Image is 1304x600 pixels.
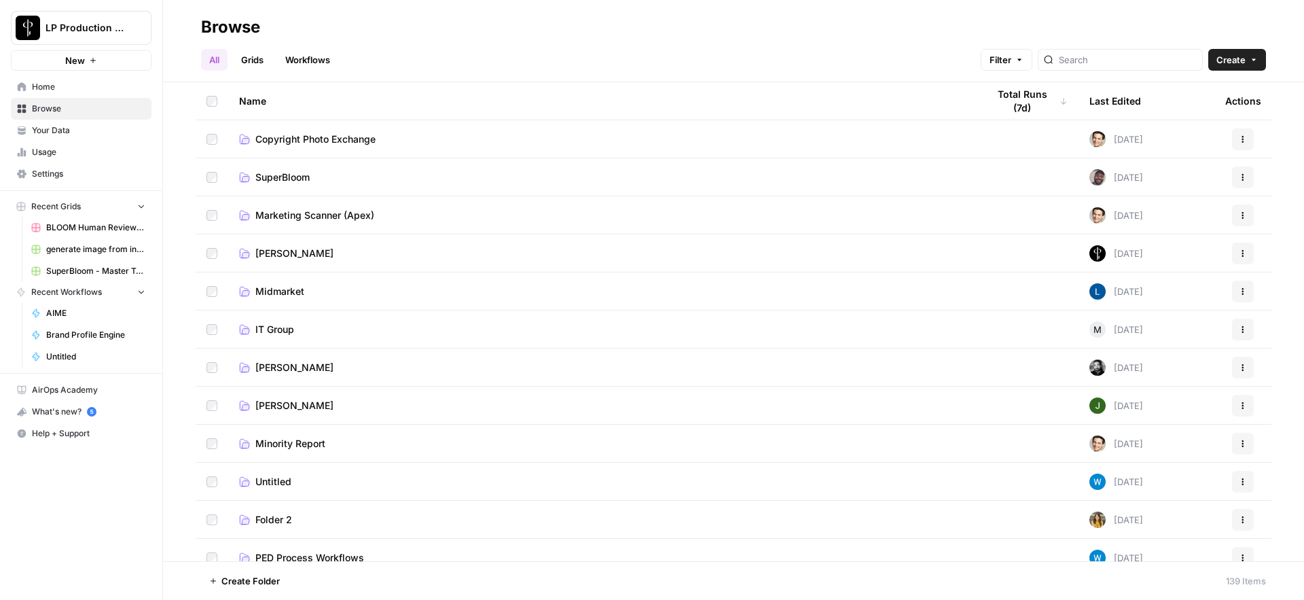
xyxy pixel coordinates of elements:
[255,475,291,489] span: Untitled
[11,379,151,401] a: AirOps Academy
[255,133,376,146] span: Copyright Photo Exchange
[201,16,260,38] div: Browse
[1089,207,1106,224] img: j7temtklz6amjwtjn5shyeuwpeb0
[239,171,966,184] a: SuperBloom
[1208,49,1266,71] button: Create
[239,551,966,565] a: PED Process Workflows
[239,247,966,260] a: [PERSON_NAME]
[11,76,151,98] a: Home
[32,384,145,396] span: AirOps Academy
[255,171,310,184] span: SuperBloom
[255,361,333,374] span: [PERSON_NAME]
[1216,53,1246,67] span: Create
[239,133,966,146] a: Copyright Photo Exchange
[201,570,288,592] button: Create Folder
[1089,398,1106,414] img: olqs3go1b4m73rizhvw5914cwa42
[32,146,145,158] span: Usage
[25,260,151,282] a: SuperBloom - Master Topic List
[1089,512,1143,528] div: [DATE]
[255,399,333,412] span: [PERSON_NAME]
[239,399,966,412] a: [PERSON_NAME]
[25,346,151,368] a: Untitled
[1089,82,1141,120] div: Last Edited
[233,49,272,71] a: Grids
[46,351,145,363] span: Untitled
[1089,550,1143,566] div: [DATE]
[255,247,333,260] span: [PERSON_NAME]
[11,423,151,444] button: Help + Support
[11,282,151,302] button: Recent Workflows
[1089,169,1143,186] div: [DATE]
[1089,283,1143,300] div: [DATE]
[239,209,966,222] a: Marketing Scanner (Apex)
[11,120,151,141] a: Your Data
[11,141,151,163] a: Usage
[11,163,151,185] a: Settings
[1089,245,1143,262] div: [DATE]
[239,361,966,374] a: [PERSON_NAME]
[1089,359,1106,376] img: w50xlh1naze4627dnbfjqd4btcln
[11,11,151,45] button: Workspace: LP Production Workloads
[32,81,145,93] span: Home
[11,98,151,120] a: Browse
[255,437,325,451] span: Minority Report
[1226,574,1266,588] div: 139 Items
[1089,131,1143,147] div: [DATE]
[981,49,1032,71] button: Filter
[255,551,364,565] span: PED Process Workflows
[1089,131,1106,147] img: j7temtklz6amjwtjn5shyeuwpeb0
[25,239,151,260] a: generate image from input image (copyright tests) duplicate Grid
[1089,436,1143,452] div: [DATE]
[11,196,151,217] button: Recent Grids
[46,307,145,319] span: AIME
[1089,245,1106,262] img: wy7w4sbdaj7qdyha500izznct9l3
[990,53,1011,67] span: Filter
[31,286,102,298] span: Recent Workflows
[1089,512,1106,528] img: jujf9ugd1y9aii76pf9yarlb26xy
[1089,398,1143,414] div: [DATE]
[277,49,338,71] a: Workflows
[46,265,145,277] span: SuperBloom - Master Topic List
[255,209,374,222] span: Marketing Scanner (Apex)
[255,513,292,527] span: Folder 2
[11,401,151,423] button: What's new? 5
[1093,323,1102,336] span: M
[16,16,40,40] img: LP Production Workloads Logo
[1089,474,1106,490] img: e6dqg6lbdbpjqp1a7mpgiwrn07v8
[1089,436,1106,452] img: j7temtklz6amjwtjn5shyeuwpeb0
[1089,283,1106,300] img: ytzwuzx6khwl459aly6hhom9lt3a
[239,437,966,451] a: Minority Report
[221,574,280,588] span: Create Folder
[239,323,966,336] a: IT Group
[25,324,151,346] a: Brand Profile Engine
[255,285,304,298] span: Midmarket
[25,217,151,239] a: BLOOM Human Review (ver2)
[32,124,145,137] span: Your Data
[201,49,228,71] a: All
[12,402,151,422] div: What's new?
[32,103,145,115] span: Browse
[31,200,81,213] span: Recent Grids
[46,222,145,234] span: BLOOM Human Review (ver2)
[1059,53,1197,67] input: Search
[239,82,966,120] div: Name
[988,82,1068,120] div: Total Runs (7d)
[46,21,128,35] span: LP Production Workloads
[1089,550,1106,566] img: e6dqg6lbdbpjqp1a7mpgiwrn07v8
[46,243,145,255] span: generate image from input image (copyright tests) duplicate Grid
[1089,321,1143,338] div: [DATE]
[239,285,966,298] a: Midmarket
[255,323,294,336] span: IT Group
[239,475,966,489] a: Untitled
[90,408,93,415] text: 5
[1089,359,1143,376] div: [DATE]
[1089,169,1106,186] img: dw2bym9oh1lendkl0jcyb9jgpgea
[46,329,145,341] span: Brand Profile Engine
[32,168,145,180] span: Settings
[25,302,151,324] a: AIME
[11,50,151,71] button: New
[87,407,96,417] a: 5
[32,427,145,440] span: Help + Support
[239,513,966,527] a: Folder 2
[1225,82,1261,120] div: Actions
